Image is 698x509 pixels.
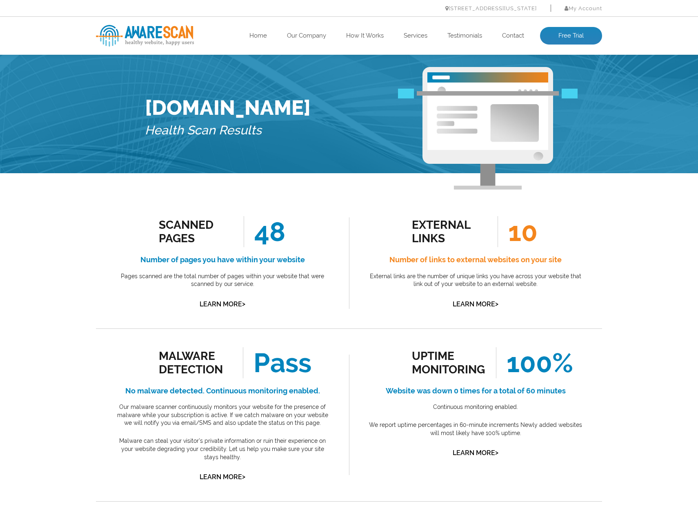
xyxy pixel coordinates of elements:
span: 10 [498,216,538,247]
a: Learn More> [200,473,245,481]
div: uptime monitoring [412,349,486,376]
h1: [DOMAIN_NAME] [145,96,311,120]
p: Continuous monitoring enabled. [367,403,584,411]
span: > [242,298,245,310]
div: external links [412,218,486,245]
h4: Number of links to external websites on your site [367,253,584,266]
h5: Health Scan Results [145,120,311,141]
span: Pass [243,347,311,378]
h4: Number of pages you have within your website [114,253,331,266]
h4: No malware detected. Continuous monitoring enabled. [114,384,331,397]
p: External links are the number of unique links you have across your website that link out of your ... [367,272,584,288]
a: Learn More> [453,300,498,308]
a: Learn More> [453,449,498,457]
span: > [495,447,498,458]
span: > [495,298,498,310]
p: We report uptime percentages in 60-minute increments Newly added websites will most likely have 1... [367,421,584,437]
div: scanned pages [159,218,233,245]
span: 100% [496,347,573,378]
div: malware detection [159,349,233,376]
img: Free Webiste Analysis [398,89,578,98]
img: Free Website Analysis [427,83,548,150]
img: Free Webiste Analysis [422,67,553,190]
a: Learn More> [200,300,245,308]
span: 48 [244,216,285,247]
span: > [242,471,245,482]
p: Malware can steal your visitor’s private information or ruin their experience on your website deg... [114,437,331,461]
p: Our malware scanner continuously monitors your website for the presence of malware while your sub... [114,403,331,427]
h4: Website was down 0 times for a total of 60 minutes [367,384,584,397]
p: Pages scanned are the total number of pages within your website that were scanned by our service. [114,272,331,288]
